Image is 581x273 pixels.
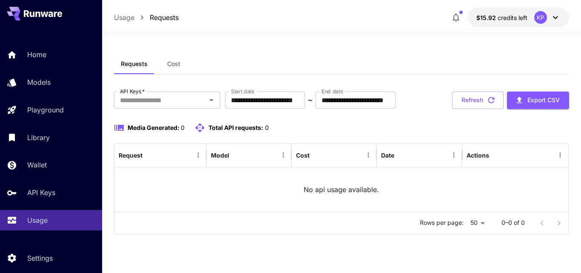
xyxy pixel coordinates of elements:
[121,60,148,68] span: Requests
[119,152,142,159] div: Request
[501,218,525,227] p: 0–0 of 0
[304,184,379,195] p: No api usage available.
[308,95,313,105] p: ~
[27,253,53,263] p: Settings
[467,152,489,159] div: Actions
[27,160,47,170] p: Wallet
[208,124,263,131] span: Total API requests:
[230,149,242,161] button: Sort
[143,149,155,161] button: Sort
[27,77,51,87] p: Models
[476,14,498,21] span: $15.92
[27,105,64,115] p: Playground
[310,149,322,161] button: Sort
[128,124,179,131] span: Media Generated:
[362,149,374,161] button: Menu
[114,12,179,23] nav: breadcrumb
[27,187,55,198] p: API Keys
[448,149,460,161] button: Menu
[395,149,407,161] button: Sort
[277,149,289,161] button: Menu
[192,149,204,161] button: Menu
[467,217,488,229] div: 50
[27,132,50,143] p: Library
[507,92,569,109] button: Export CSV
[27,215,48,225] p: Usage
[381,152,394,159] div: Date
[181,124,185,131] span: 0
[114,12,134,23] a: Usage
[120,88,145,95] label: API Keys
[468,8,569,27] button: $15.92238KP
[534,11,547,24] div: KP
[211,152,229,159] div: Model
[476,13,527,22] div: $15.92238
[296,152,310,159] div: Cost
[231,88,254,95] label: Start date
[452,92,504,109] button: Refresh
[167,60,180,68] span: Cost
[27,49,46,60] p: Home
[150,12,179,23] a: Requests
[322,88,343,95] label: End date
[554,149,566,161] button: Menu
[205,94,217,106] button: Open
[265,124,269,131] span: 0
[420,218,464,227] p: Rows per page:
[498,14,527,21] span: credits left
